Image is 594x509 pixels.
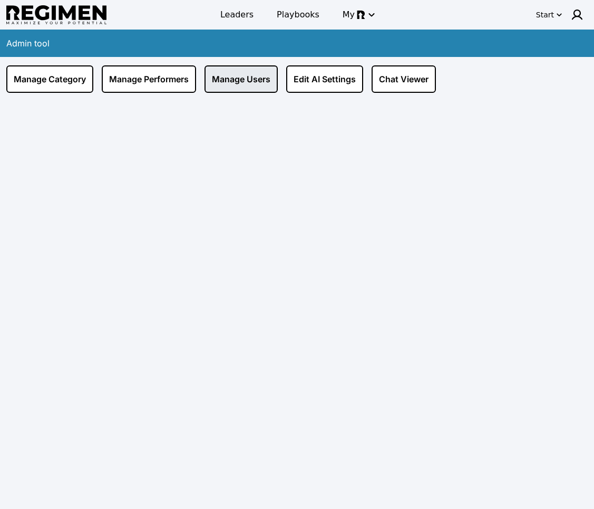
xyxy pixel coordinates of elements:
div: Admin tool [6,37,50,50]
a: Leaders [214,5,260,24]
a: Playbooks [270,5,326,24]
span: Playbooks [277,8,319,21]
button: My [336,5,380,24]
a: Manage Category [6,65,93,93]
span: My [343,8,355,21]
a: Edit AI Settings [286,65,363,93]
button: Start [534,6,564,23]
img: Regimen logo [6,5,106,25]
a: Chat Viewer [372,65,436,93]
div: Start [536,9,554,20]
a: Manage Users [205,65,278,93]
span: Leaders [220,8,254,21]
a: Manage Performers [102,65,196,93]
img: user icon [571,8,583,21]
